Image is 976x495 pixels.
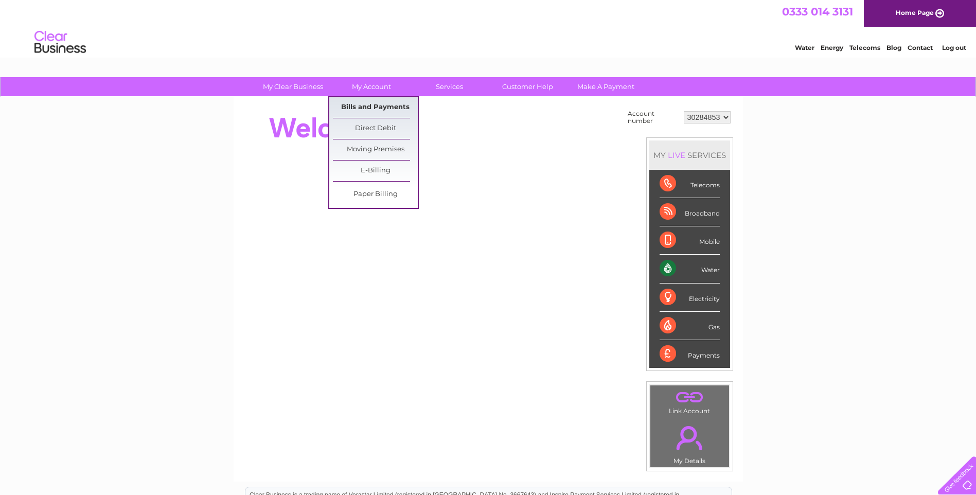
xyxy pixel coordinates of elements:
[407,77,492,96] a: Services
[333,184,418,205] a: Paper Billing
[660,226,720,255] div: Mobile
[782,5,853,18] a: 0333 014 3131
[653,420,726,456] a: .
[660,198,720,226] div: Broadband
[666,150,687,160] div: LIVE
[333,97,418,118] a: Bills and Payments
[563,77,648,96] a: Make A Payment
[653,388,726,406] a: .
[660,312,720,340] div: Gas
[908,44,933,51] a: Contact
[886,44,901,51] a: Blog
[485,77,570,96] a: Customer Help
[650,417,730,468] td: My Details
[34,27,86,58] img: logo.png
[333,161,418,181] a: E-Billing
[329,77,414,96] a: My Account
[649,140,730,170] div: MY SERVICES
[849,44,880,51] a: Telecoms
[650,385,730,417] td: Link Account
[660,255,720,283] div: Water
[251,77,335,96] a: My Clear Business
[333,118,418,139] a: Direct Debit
[333,139,418,160] a: Moving Premises
[795,44,814,51] a: Water
[245,6,732,50] div: Clear Business is a trading name of Verastar Limited (registered in [GEOGRAPHIC_DATA] No. 3667643...
[660,170,720,198] div: Telecoms
[625,108,681,127] td: Account number
[821,44,843,51] a: Energy
[660,340,720,368] div: Payments
[660,284,720,312] div: Electricity
[942,44,966,51] a: Log out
